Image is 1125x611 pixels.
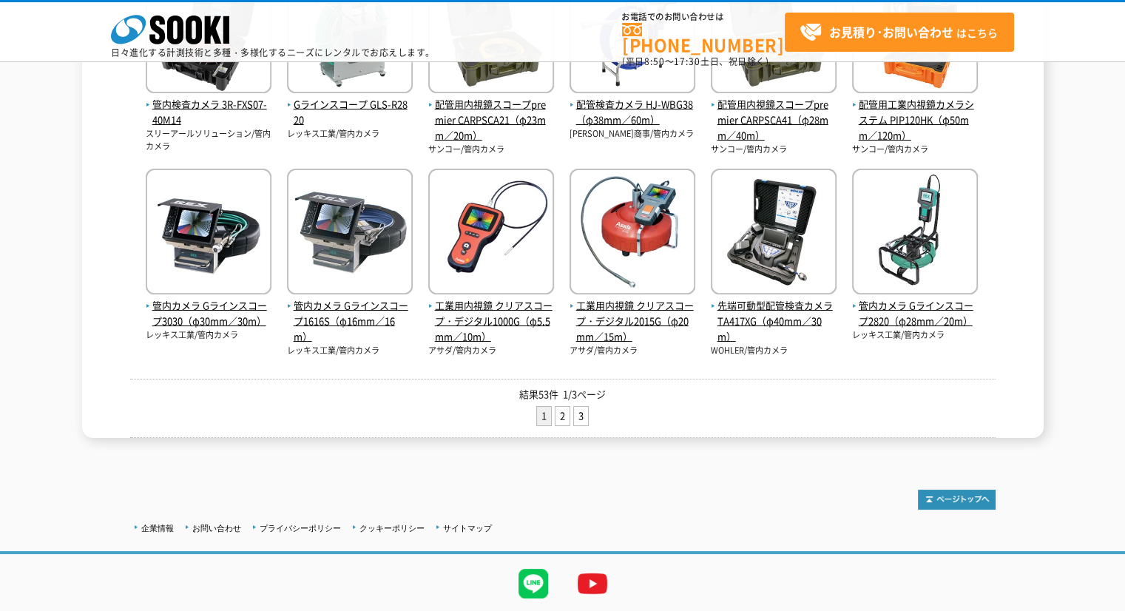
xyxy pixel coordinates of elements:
[287,283,413,345] a: 管内カメラ Gラインスコープ1616S（φ16mm／16m）
[711,97,837,143] span: 配管用内視鏡スコープpremier CARPSCA41（φ28mm／40m）
[570,97,695,128] span: 配管検査カメラ HJ-WBG38（φ38mm／60m）
[570,128,695,141] p: [PERSON_NAME]商事/管内カメラ
[852,283,978,329] a: 管内カメラ Gラインスコープ2820（φ28mm／20m）
[141,524,174,533] a: 企業情報
[287,128,413,141] p: レッキス工業/管内カメラ
[146,329,271,342] p: レッキス工業/管内カメラ
[674,55,700,68] span: 17:30
[852,329,978,342] p: レッキス工業/管内カメラ
[130,387,996,402] p: 結果53件 1/3ページ
[287,97,413,128] span: Gラインスコープ GLS-R2820
[711,345,837,357] p: WOHLER/管内カメラ
[536,406,552,426] li: 1
[574,407,588,425] a: 3
[570,82,695,128] a: 配管検査カメラ HJ-WBG38（φ38mm／60m）
[146,128,271,152] p: スリーアールソリューション/管内カメラ
[287,82,413,128] a: Gラインスコープ GLS-R2820
[622,23,785,53] a: [PHONE_NUMBER]
[852,169,978,298] img: Gラインスコープ2820（φ28mm／20m）
[287,345,413,357] p: レッキス工業/管内カメラ
[443,524,492,533] a: サイトマップ
[570,298,695,344] span: 工業用内視鏡 クリアスコープ・デジタル2015G（φ20mm／15m）
[711,82,837,144] a: 配管用内視鏡スコープpremier CARPSCA41（φ28mm／40m）
[785,13,1014,52] a: お見積り･お問い合わせはこちら
[111,48,435,57] p: 日々進化する計測技術と多種・多様化するニーズにレンタルでお応えします。
[711,283,837,345] a: 先端可動型配管検査カメラ TA417XG（φ40mm／30m）
[428,345,554,357] p: アサダ/管内カメラ
[287,169,413,298] img: Gラインスコープ1616S（φ16mm／16m）
[260,524,341,533] a: プライバシーポリシー
[622,55,768,68] span: (平日 ～ 土日、祝日除く)
[570,345,695,357] p: アサダ/管内カメラ
[192,524,241,533] a: お問い合わせ
[800,21,998,44] span: はこちら
[852,82,978,144] a: 配管用工業内視鏡カメラシステム PIP120HK（φ50mm／120m）
[622,13,785,21] span: お電話でのお問い合わせは
[428,82,554,144] a: 配管用内視鏡スコープpremier CARPSCA21（φ23mm／20m）
[146,298,271,329] span: 管内カメラ Gラインスコープ3030（φ30mm／30m）
[570,169,695,298] img: クリアスコープ・デジタル2015G（φ20mm／15m）
[852,298,978,329] span: 管内カメラ Gラインスコープ2820（φ28mm／20m）
[570,283,695,345] a: 工業用内視鏡 クリアスコープ・デジタル2015G（φ20mm／15m）
[428,169,554,298] img: クリアスコープ・デジタル1000G（φ5.5mm／10m）
[644,55,665,68] span: 8:50
[359,524,425,533] a: クッキーポリシー
[852,97,978,143] span: 配管用工業内視鏡カメラシステム PIP120HK（φ50mm／120m）
[146,82,271,128] a: 管内検査カメラ 3R-FXS07-40M14
[146,283,271,329] a: 管内カメラ Gラインスコープ3030（φ30mm／30m）
[711,144,837,156] p: サンコー/管内カメラ
[287,298,413,344] span: 管内カメラ Gラインスコープ1616S（φ16mm／16m）
[146,169,271,298] img: Gラインスコープ3030（φ30mm／30m）
[428,283,554,345] a: 工業用内視鏡 クリアスコープ・デジタル1000G（φ5.5mm／10m）
[428,298,554,344] span: 工業用内視鏡 クリアスコープ・デジタル1000G（φ5.5mm／10m）
[428,144,554,156] p: サンコー/管内カメラ
[852,144,978,156] p: サンコー/管内カメラ
[146,97,271,128] span: 管内検査カメラ 3R-FXS07-40M14
[829,23,953,41] strong: お見積り･お問い合わせ
[711,169,837,298] img: TA417XG（φ40mm／30m）
[711,298,837,344] span: 先端可動型配管検査カメラ TA417XG（φ40mm／30m）
[918,490,996,510] img: トップページへ
[428,97,554,143] span: 配管用内視鏡スコープpremier CARPSCA21（φ23mm／20m）
[555,407,570,425] a: 2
